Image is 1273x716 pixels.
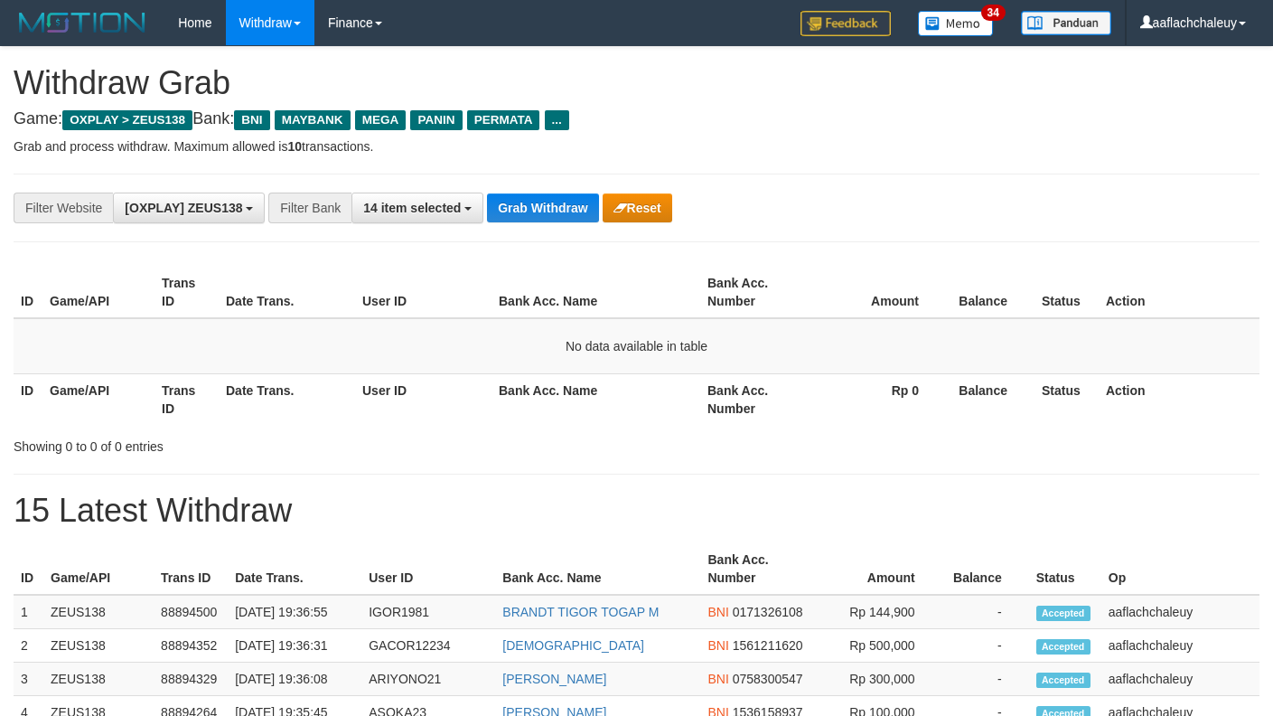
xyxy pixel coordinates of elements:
span: [OXPLAY] ZEUS138 [125,201,242,215]
button: 14 item selected [351,193,483,223]
th: Bank Acc. Number [700,543,810,595]
td: [DATE] 19:36:55 [228,595,361,629]
th: User ID [355,373,491,425]
th: User ID [361,543,495,595]
th: Status [1034,267,1099,318]
td: - [942,663,1029,696]
th: Bank Acc. Number [700,373,812,425]
span: Accepted [1036,639,1090,655]
span: BNI [707,672,728,686]
td: GACOR12234 [361,629,495,663]
td: 1 [14,595,43,629]
a: [PERSON_NAME] [502,672,606,686]
span: Copy 0171326108 to clipboard [733,605,803,619]
img: Button%20Memo.svg [918,11,994,36]
td: [DATE] 19:36:31 [228,629,361,663]
td: ZEUS138 [43,595,154,629]
td: 3 [14,663,43,696]
img: Feedback.jpg [800,11,891,36]
strong: 10 [287,139,302,154]
div: Showing 0 to 0 of 0 entries [14,430,517,456]
td: 88894352 [154,629,228,663]
th: Date Trans. [228,543,361,595]
th: Balance [946,267,1034,318]
th: Game/API [42,373,154,425]
td: aaflachchaleuy [1101,595,1259,629]
h1: Withdraw Grab [14,65,1259,101]
button: Grab Withdraw [487,193,598,222]
td: Rp 144,900 [811,595,942,629]
td: ZEUS138 [43,629,154,663]
th: Game/API [42,267,154,318]
th: Action [1099,373,1259,425]
th: Date Trans. [219,373,355,425]
td: IGOR1981 [361,595,495,629]
span: Accepted [1036,606,1090,621]
span: BNI [707,638,728,653]
h1: 15 Latest Withdraw [14,493,1259,529]
th: Amount [811,543,942,595]
td: 88894500 [154,595,228,629]
span: 34 [981,5,1006,21]
td: ARIYONO21 [361,663,495,696]
th: ID [14,373,42,425]
td: [DATE] 19:36:08 [228,663,361,696]
a: [DEMOGRAPHIC_DATA] [502,638,644,653]
th: Game/API [43,543,154,595]
th: Date Trans. [219,267,355,318]
h4: Game: Bank: [14,110,1259,128]
th: Rp 0 [812,373,946,425]
div: Filter Website [14,193,113,223]
td: 88894329 [154,663,228,696]
td: ZEUS138 [43,663,154,696]
span: Copy 1561211620 to clipboard [733,638,803,653]
th: Trans ID [154,267,219,318]
td: 2 [14,629,43,663]
p: Grab and process withdraw. Maximum allowed is transactions. [14,137,1259,155]
button: [OXPLAY] ZEUS138 [113,193,265,223]
td: - [942,629,1029,663]
td: aaflachchaleuy [1101,663,1259,696]
th: Amount [812,267,946,318]
span: BNI [707,605,728,619]
span: PERMATA [467,110,540,130]
img: MOTION_logo.png [14,9,151,36]
span: MEGA [355,110,407,130]
th: Status [1034,373,1099,425]
span: 14 item selected [363,201,461,215]
span: Copy 0758300547 to clipboard [733,672,803,686]
span: Accepted [1036,673,1090,688]
span: BNI [234,110,269,130]
span: ... [545,110,569,130]
th: Status [1029,543,1101,595]
span: MAYBANK [275,110,351,130]
div: Filter Bank [268,193,351,223]
th: Action [1099,267,1259,318]
th: Trans ID [154,373,219,425]
th: Balance [946,373,1034,425]
button: Reset [603,193,672,222]
td: Rp 300,000 [811,663,942,696]
th: Op [1101,543,1259,595]
td: Rp 500,000 [811,629,942,663]
th: Balance [942,543,1029,595]
th: Bank Acc. Number [700,267,812,318]
img: panduan.png [1021,11,1111,35]
span: PANIN [410,110,462,130]
th: User ID [355,267,491,318]
th: Bank Acc. Name [491,373,700,425]
th: Bank Acc. Name [491,267,700,318]
td: aaflachchaleuy [1101,629,1259,663]
th: Trans ID [154,543,228,595]
th: ID [14,267,42,318]
td: No data available in table [14,318,1259,374]
td: - [942,595,1029,629]
a: BRANDT TIGOR TOGAP M [502,605,659,619]
th: ID [14,543,43,595]
span: OXPLAY > ZEUS138 [62,110,192,130]
th: Bank Acc. Name [495,543,700,595]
